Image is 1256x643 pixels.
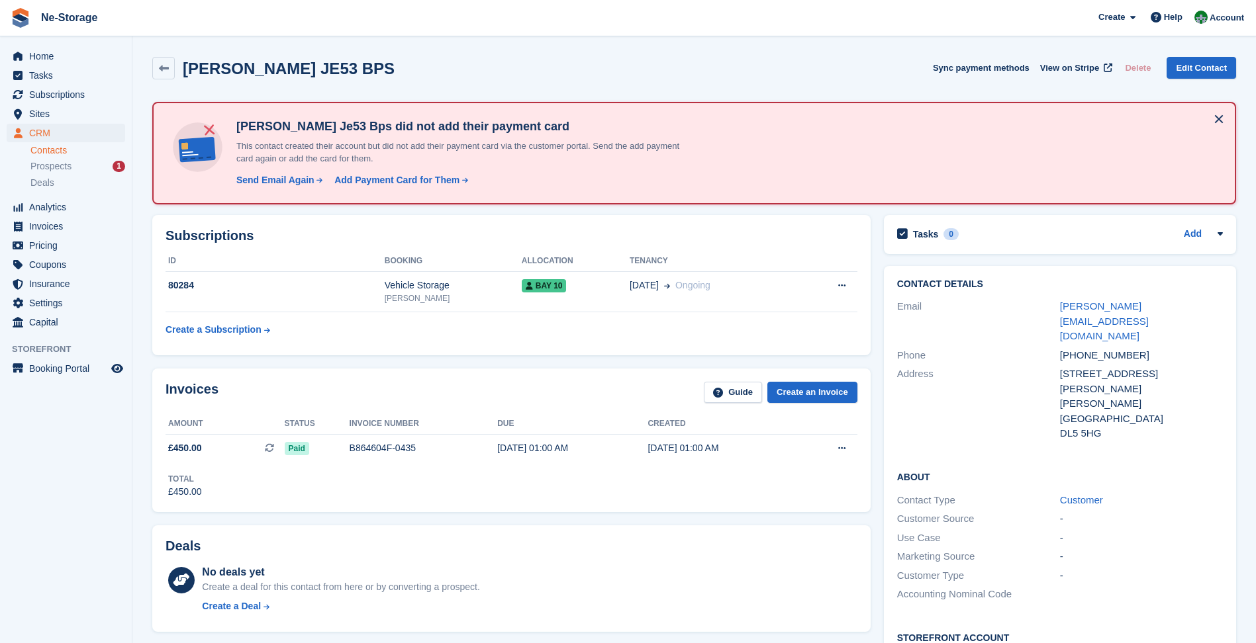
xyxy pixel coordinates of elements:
[168,473,202,485] div: Total
[648,413,798,435] th: Created
[29,255,109,274] span: Coupons
[113,161,125,172] div: 1
[767,382,857,404] a: Create an Invoice
[897,568,1060,583] div: Customer Type
[385,279,522,292] div: Vehicle Storage
[202,564,479,580] div: No deals yet
[704,382,762,404] a: Guide
[29,217,109,236] span: Invoices
[166,382,218,404] h2: Invoices
[1060,549,1223,564] div: -
[1040,62,1099,75] span: View on Stripe
[36,7,103,28] a: Ne-Storage
[350,441,498,455] div: B864604F-0435
[12,343,132,356] span: Storefront
[202,580,479,594] div: Create a deal for this contact from here or by converting a prospect.
[183,60,395,77] h2: [PERSON_NAME] JE53 BPS
[497,441,648,455] div: [DATE] 01:00 AM
[329,173,469,187] a: Add Payment Card for Them
[236,173,314,187] div: Send Email Again
[1060,300,1149,341] a: [PERSON_NAME][EMAIL_ADDRESS][DOMAIN_NAME]
[350,413,498,435] th: Invoice number
[897,511,1060,527] div: Customer Source
[11,8,30,28] img: stora-icon-8386f47178a22dfd0bd8f6a31ec36ba5ce8667c1dd55bd0f319d3a0aa187defe.svg
[30,160,72,173] span: Prospects
[166,538,201,554] h2: Deals
[933,57,1030,79] button: Sync payment methods
[285,442,309,455] span: Paid
[497,413,648,435] th: Due
[168,485,202,499] div: £450.00
[29,85,109,104] span: Subscriptions
[1060,426,1223,441] div: DL5 5HG
[29,66,109,85] span: Tasks
[897,279,1223,290] h2: Contact Details
[1120,57,1156,79] button: Delete
[897,470,1223,483] h2: About
[1035,57,1115,79] a: View on Stripe
[7,85,125,104] a: menu
[231,140,695,165] p: This contact created their account but did not add their payment card via the customer portal. Se...
[30,176,125,190] a: Deals
[1060,531,1223,546] div: -
[168,441,202,455] span: £450.00
[897,549,1060,564] div: Marketing Source
[29,236,109,255] span: Pricing
[7,217,125,236] a: menu
[7,105,125,123] a: menu
[1060,366,1223,396] div: [STREET_ADDRESS][PERSON_NAME]
[166,251,385,272] th: ID
[1167,57,1236,79] a: Edit Contact
[231,119,695,134] h4: [PERSON_NAME] Je53 Bps did not add their payment card
[7,236,125,255] a: menu
[166,228,857,243] h2: Subscriptions
[1060,494,1103,505] a: Customer
[29,359,109,378] span: Booking Portal
[1060,348,1223,363] div: [PHONE_NUMBER]
[1060,396,1223,411] div: [PERSON_NAME]
[202,599,479,613] a: Create a Deal
[7,313,125,331] a: menu
[7,359,125,378] a: menu
[1184,227,1202,242] a: Add
[897,493,1060,508] div: Contact Type
[29,124,109,142] span: CRM
[897,587,1060,602] div: Accounting Nominal Code
[169,119,226,175] img: no-card-linked-e7822e413c904bf8b177c4d89f31251c4716f9871600ec3ca5bfc59e148c83f4.svg
[29,47,109,65] span: Home
[30,144,125,157] a: Contacts
[166,318,270,342] a: Create a Subscription
[30,159,125,173] a: Prospects 1
[385,292,522,304] div: [PERSON_NAME]
[1210,11,1244,24] span: Account
[897,299,1060,344] div: Email
[7,66,125,85] a: menu
[1060,511,1223,527] div: -
[285,413,350,435] th: Status
[897,366,1060,441] div: Address
[7,275,125,293] a: menu
[30,177,54,189] span: Deals
[630,279,659,292] span: [DATE]
[29,275,109,293] span: Insurance
[7,47,125,65] a: menu
[1164,11,1183,24] span: Help
[385,251,522,272] th: Booking
[7,255,125,274] a: menu
[7,294,125,312] a: menu
[29,198,109,216] span: Analytics
[897,348,1060,363] div: Phone
[648,441,798,455] div: [DATE] 01:00 AM
[1060,411,1223,427] div: [GEOGRAPHIC_DATA]
[630,251,799,272] th: Tenancy
[913,228,939,240] h2: Tasks
[166,279,385,292] div: 80284
[522,279,567,292] span: BAY 10
[7,198,125,216] a: menu
[1194,11,1208,24] img: Charlotte Nesbitt
[166,323,262,337] div: Create a Subscription
[897,531,1060,546] div: Use Case
[202,599,261,613] div: Create a Deal
[943,228,959,240] div: 0
[29,294,109,312] span: Settings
